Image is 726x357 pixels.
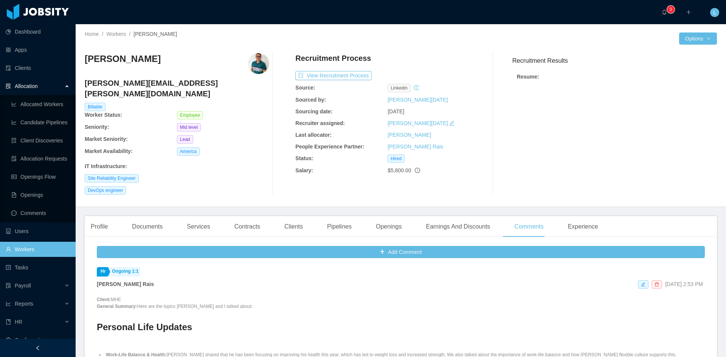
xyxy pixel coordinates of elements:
b: Market Availability: [85,148,133,154]
span: Allocation [15,83,38,89]
a: icon: file-textOpenings [11,187,70,202]
i: icon: setting [6,337,11,343]
a: icon: line-chartCandidate Pipelines [11,115,70,130]
div: Documents [126,216,169,237]
button: Optionsicon: down [679,32,717,45]
b: Salary: [295,167,313,173]
a: icon: file-doneAllocation Requests [11,151,70,166]
i: icon: solution [6,83,11,89]
span: Configuration [15,337,46,343]
a: icon: pie-chartDashboard [6,24,70,39]
strong: [PERSON_NAME] Rais [97,281,154,287]
span: $5,800.00 [388,167,411,173]
p: MHE Here are the topics [PERSON_NAME] and I talked about: [97,296,705,310]
strong: Resume : [517,74,539,80]
span: Employee [177,111,203,119]
h3: Recruitment Results [512,56,717,65]
div: Openings [370,216,408,237]
span: / [129,31,130,37]
b: People Experience Partner: [295,144,364,150]
div: Clients [278,216,309,237]
a: icon: auditClients [6,60,70,76]
b: Seniority: [85,124,109,130]
span: [DATE] [388,108,404,114]
h3: Personal Life Updates [97,321,705,333]
div: Earnings And Discounts [420,216,496,237]
div: Experience [562,216,604,237]
span: Payroll [15,283,31,289]
span: Reports [15,301,33,307]
a: icon: exportView Recruitment Process [295,73,372,79]
div: Pipelines [321,216,358,237]
span: Mid level [177,123,201,131]
b: Last allocator: [295,132,332,138]
b: Market Seniority: [85,136,128,142]
i: icon: line-chart [6,301,11,306]
button: icon: exportView Recruitment Process [295,71,372,80]
span: linkedin [388,84,411,92]
strong: General Summary: [97,304,137,309]
span: Site Reliability Engineer [85,174,139,182]
span: Hired [388,155,405,163]
span: America [177,147,200,156]
span: Billable [85,103,105,111]
div: Profile [85,216,114,237]
i: icon: plus [686,9,691,15]
a: icon: profileTasks [6,260,70,275]
a: [PERSON_NAME] [388,132,431,138]
span: DevOps engineer [85,186,126,195]
a: [PERSON_NAME][DATE] [388,97,448,103]
i: icon: bell [662,9,667,15]
a: icon: userWorkers [6,242,70,257]
a: Workers [106,31,126,37]
h4: Recruitment Process [295,53,371,63]
button: icon: plusAdd Comment [97,246,705,258]
sup: 0 [667,6,675,13]
b: Worker Status: [85,112,122,118]
i: icon: edit [641,282,645,287]
b: IT Infrastructure : [85,163,127,169]
span: L [713,8,716,17]
a: Hr [97,267,107,277]
h4: [PERSON_NAME][EMAIL_ADDRESS][PERSON_NAME][DOMAIN_NAME] [85,78,269,99]
b: Source: [295,85,315,91]
b: Status: [295,155,313,161]
a: Ongoing 1:1 [108,267,140,277]
i: icon: edit [449,121,455,126]
i: icon: file-protect [6,283,11,288]
a: icon: file-searchClient Discoveries [11,133,70,148]
div: Comments [508,216,549,237]
a: icon: messageComments [11,206,70,221]
div: Services [181,216,216,237]
b: Sourcing date: [295,108,332,114]
i: icon: delete [655,282,659,287]
a: icon: robotUsers [6,224,70,239]
strong: Client: [97,297,111,302]
b: Sourced by: [295,97,326,103]
img: a48f0003-ebfc-4ba0-a00f-a177750baa23_6654a9ea3a448-400w.png [248,53,269,74]
div: Contracts [228,216,266,237]
a: Home [85,31,99,37]
span: Lead [177,135,193,144]
b: Recruiter assigned: [295,120,345,126]
a: [PERSON_NAME][DATE] [388,120,448,126]
a: [PERSON_NAME] Rais [388,144,443,150]
span: info-circle [415,168,420,173]
a: icon: idcardOpenings Flow [11,169,70,184]
h3: [PERSON_NAME] [85,53,161,65]
span: / [102,31,103,37]
i: icon: book [6,319,11,325]
span: [PERSON_NAME] [133,31,177,37]
span: HR [15,319,22,325]
a: icon: line-chartAllocated Workers [11,97,70,112]
span: [DATE] 2:53 PM [665,281,703,287]
i: icon: history [414,85,419,90]
a: icon: appstoreApps [6,42,70,57]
